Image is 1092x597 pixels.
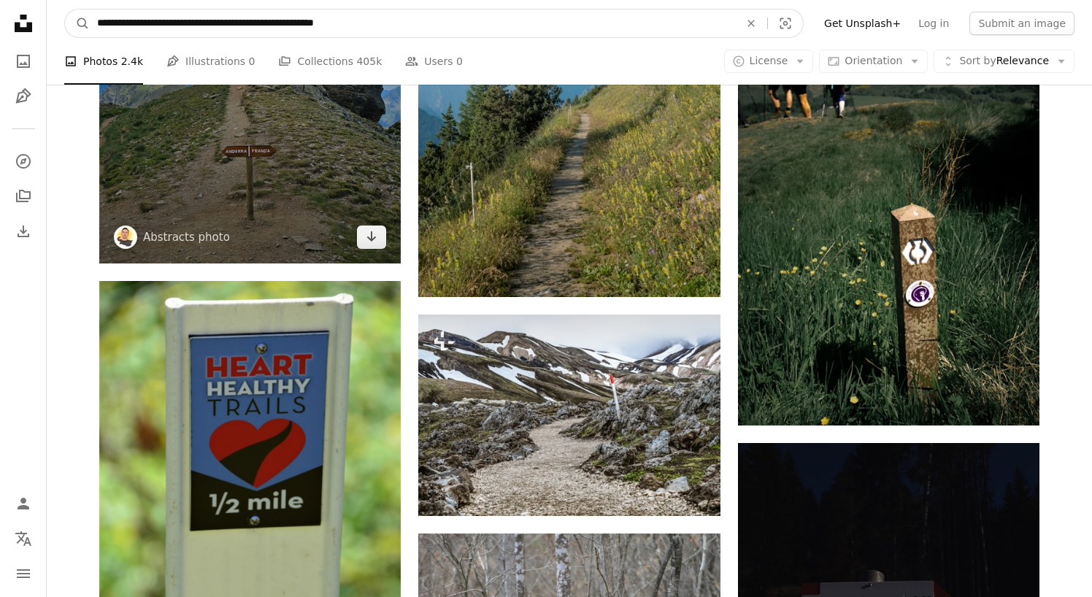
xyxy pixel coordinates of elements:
[750,55,788,66] span: License
[910,12,958,35] a: Log in
[166,38,255,85] a: Illustrations 0
[405,38,463,85] a: Users 0
[418,408,720,421] a: Landscape of Landmannalaugar surreal nature scenery in highland of Iceland, Nordic, Europe. Beaut...
[249,53,255,69] span: 0
[9,182,38,211] a: Collections
[456,53,463,69] span: 0
[815,12,910,35] a: Get Unsplash+
[99,502,401,515] a: a sign that says heart healthy trails on it
[9,217,38,246] a: Download History
[768,9,803,37] button: Visual search
[819,50,928,73] button: Orientation
[735,9,767,37] button: Clear
[959,54,1049,69] span: Relevance
[357,226,386,249] a: Download
[114,226,137,249] img: Go to Abstracts photo's profile
[9,9,38,41] a: Home — Unsplash
[9,82,38,111] a: Illustrations
[65,9,90,37] button: Search Unsplash
[9,559,38,588] button: Menu
[278,38,382,85] a: Collections 405k
[724,50,814,73] button: License
[9,489,38,518] a: Log in / Sign up
[418,315,720,516] img: Landscape of Landmannalaugar surreal nature scenery in highland of Iceland, Nordic, Europe. Beaut...
[969,12,1074,35] button: Submit an image
[64,9,804,38] form: Find visuals sitewide
[738,198,1039,211] a: a group of people hiking
[9,147,38,176] a: Explore
[9,524,38,553] button: Language
[934,50,1074,73] button: Sort byRelevance
[143,230,230,244] a: Abstracts photo
[9,47,38,76] a: Photos
[845,55,902,66] span: Orientation
[959,55,996,66] span: Sort by
[356,53,382,69] span: 405k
